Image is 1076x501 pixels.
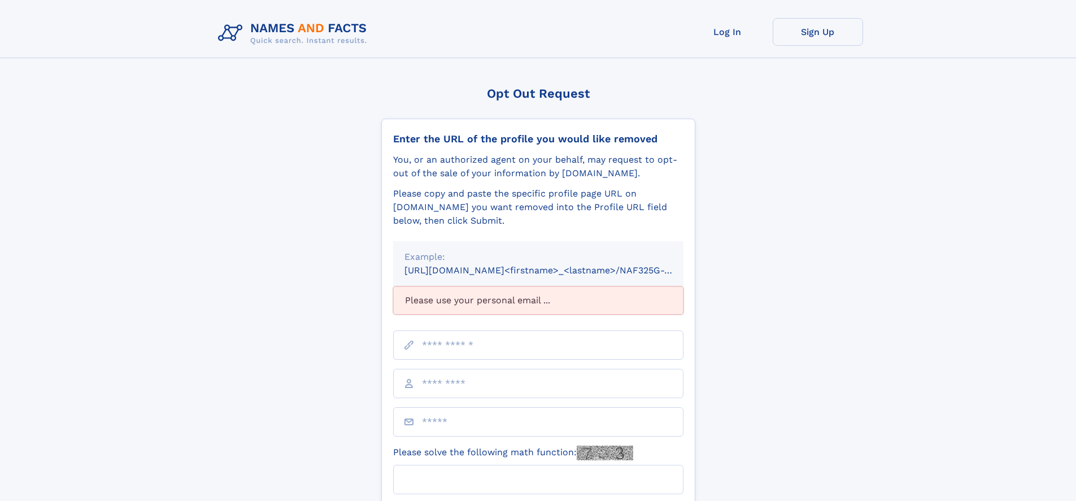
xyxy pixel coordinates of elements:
div: Please use your personal email ... [393,286,683,315]
img: Logo Names and Facts [214,18,376,49]
div: Please copy and paste the specific profile page URL on [DOMAIN_NAME] you want removed into the Pr... [393,187,683,228]
a: Sign Up [773,18,863,46]
div: Example: [404,250,672,264]
div: Opt Out Request [381,86,695,101]
small: [URL][DOMAIN_NAME]<firstname>_<lastname>/NAF325G-xxxxxxxx [404,265,705,276]
div: Enter the URL of the profile you would like removed [393,133,683,145]
label: Please solve the following math function: [393,446,633,460]
a: Log In [682,18,773,46]
div: You, or an authorized agent on your behalf, may request to opt-out of the sale of your informatio... [393,153,683,180]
